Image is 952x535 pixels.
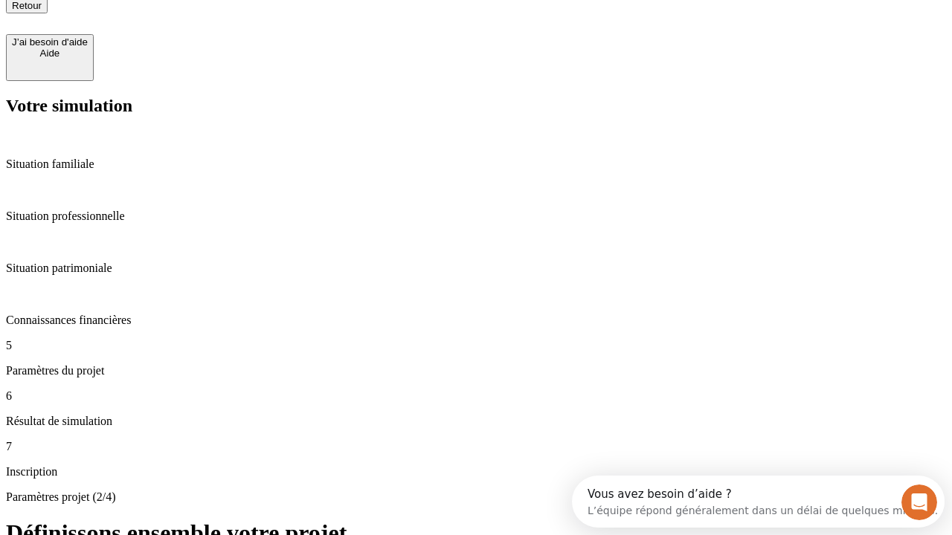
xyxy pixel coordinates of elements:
div: Ouvrir le Messenger Intercom [6,6,410,47]
p: Situation familiale [6,158,946,171]
p: Situation patrimoniale [6,262,946,275]
p: Situation professionnelle [6,210,946,223]
h2: Votre simulation [6,96,946,116]
p: Connaissances financières [6,314,946,327]
div: Aide [12,48,88,59]
div: Vous avez besoin d’aide ? [16,13,366,25]
p: Paramètres du projet [6,364,946,377]
div: J’ai besoin d'aide [12,36,88,48]
p: Inscription [6,465,946,479]
p: 5 [6,339,946,352]
p: 7 [6,440,946,453]
p: Résultat de simulation [6,415,946,428]
button: J’ai besoin d'aideAide [6,34,94,81]
iframe: Intercom live chat discovery launcher [572,476,945,528]
div: L’équipe répond généralement dans un délai de quelques minutes. [16,25,366,40]
p: Paramètres projet (2/4) [6,490,946,504]
iframe: Intercom live chat [901,484,937,520]
p: 6 [6,389,946,403]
